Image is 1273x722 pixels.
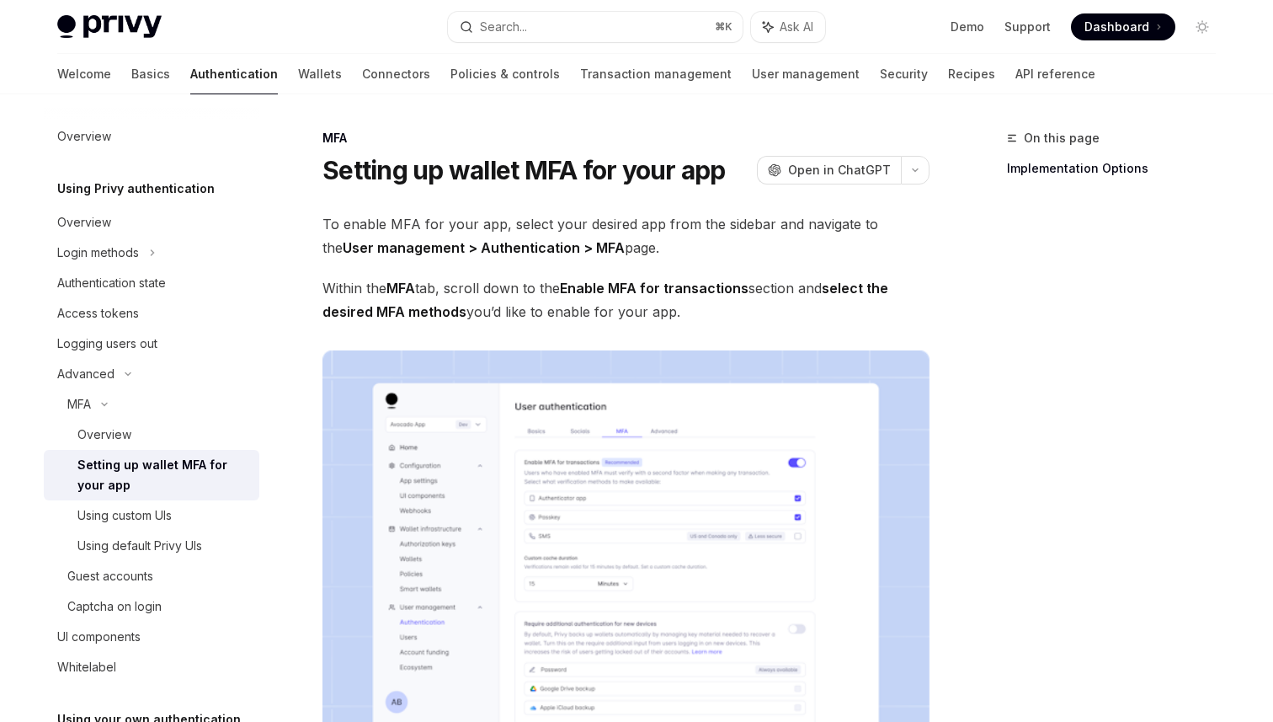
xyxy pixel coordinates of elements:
img: light logo [57,15,162,39]
strong: Enable MFA for transactions [560,280,748,297]
strong: User management > Authentication > MFA [343,239,625,256]
span: On this page [1024,128,1100,148]
a: Captcha on login [44,591,259,622]
div: Login methods [57,243,139,263]
a: Using default Privy UIs [44,531,259,561]
div: Guest accounts [67,566,153,586]
a: Authentication [190,54,278,94]
a: UI components [44,622,259,652]
a: Logging users out [44,329,259,359]
a: Dashboard [1071,13,1175,40]
a: Welcome [57,54,111,94]
a: Access tokens [44,298,259,329]
a: Wallets [298,54,342,94]
a: Overview [44,207,259,238]
span: Open in ChatGPT [788,162,891,179]
div: UI components [57,627,141,647]
a: Recipes [948,54,995,94]
div: Access tokens [57,303,139,324]
div: MFA [67,394,91,414]
a: Implementation Options [1007,155,1229,182]
div: Setting up wallet MFA for your app [77,455,249,495]
div: Advanced [57,364,115,384]
a: Using custom UIs [44,500,259,531]
a: User management [752,54,860,94]
h5: Using Privy authentication [57,179,215,199]
a: API reference [1015,54,1095,94]
div: Using custom UIs [77,505,172,526]
a: Overview [44,420,259,450]
span: ⌘ K [715,20,732,34]
div: Overview [57,212,111,233]
div: Captcha on login [67,596,162,617]
a: Whitelabel [44,652,259,682]
div: Overview [77,425,131,445]
div: Authentication state [57,273,166,293]
a: Overview [44,121,259,152]
a: Transaction management [580,54,732,94]
a: Guest accounts [44,561,259,591]
a: Support [1004,19,1051,35]
a: Demo [951,19,984,35]
button: Toggle dark mode [1189,13,1216,40]
a: Security [880,54,928,94]
strong: MFA [386,280,415,297]
span: Dashboard [1084,19,1149,35]
div: Overview [57,126,111,147]
a: Authentication state [44,268,259,298]
a: Basics [131,54,170,94]
button: Search...⌘K [448,12,743,42]
span: Ask AI [780,19,813,35]
span: To enable MFA for your app, select your desired app from the sidebar and navigate to the page. [322,212,929,259]
div: Search... [480,17,527,37]
div: Logging users out [57,334,157,354]
div: Using default Privy UIs [77,536,202,556]
a: Connectors [362,54,430,94]
div: MFA [322,130,929,147]
a: Setting up wallet MFA for your app [44,450,259,500]
button: Ask AI [751,12,825,42]
h1: Setting up wallet MFA for your app [322,155,726,185]
a: Policies & controls [450,54,560,94]
div: Whitelabel [57,657,116,677]
span: Within the tab, scroll down to the section and you’d like to enable for your app. [322,276,929,324]
button: Open in ChatGPT [757,156,901,185]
